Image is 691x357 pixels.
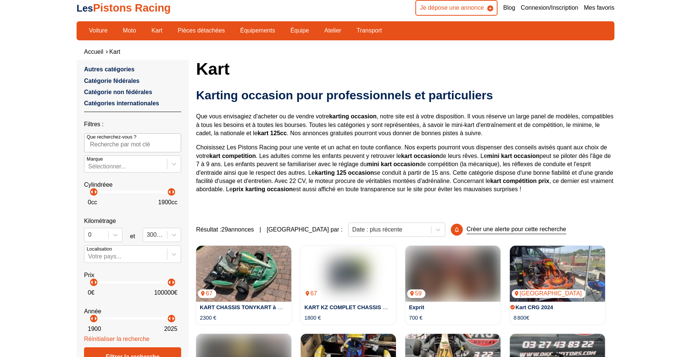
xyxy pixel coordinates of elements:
img: Exprit [405,246,501,302]
p: Choisissez Les Pistons Racing pour une vente et un achat en toute confiance. Nos experts pourront... [196,143,614,193]
strong: karting 125 occasion [315,170,374,176]
p: 100000 € [154,289,177,297]
span: Résultat : 29 annonces [196,226,254,234]
p: 0 € [88,289,94,297]
p: 700 € [409,314,422,322]
a: Kart CRG 2024 [515,304,553,310]
a: Catégorie non fédérales [84,89,152,95]
a: Moto [118,24,141,37]
p: et [130,232,135,240]
a: Catégorie fédérales [84,78,140,84]
p: Que recherchez-vous ? [87,134,136,140]
a: LesPistons Racing [77,2,171,14]
p: Créer une alerte pour cette recherche [467,225,566,234]
a: KART KZ COMPLET CHASSIS HAASE + MOTEUR PAVESI67 [301,246,396,302]
p: Marque [87,156,103,162]
span: | [260,226,261,234]
img: KART CHASSIS TONYKART à MOTEUR IAME X30 [196,246,291,302]
h1: Kart [196,60,614,78]
strong: kart competition [210,153,256,159]
a: KART CHASSIS TONYKART à MOTEUR IAME X3067 [196,246,291,302]
h2: Karting occasion pour professionnels et particuliers [196,88,614,103]
strong: kart 125cc [258,130,287,136]
p: 67 [198,289,216,298]
p: 59 [407,289,425,298]
input: 300000 [147,232,148,238]
p: arrow_right [91,278,100,287]
p: arrow_left [87,187,96,196]
a: Catégories internationales [84,100,159,106]
input: 0 [88,232,90,238]
a: KART KZ COMPLET CHASSIS [PERSON_NAME] + MOTEUR PAVESI [304,304,478,310]
strong: mini kart occasion [487,153,540,159]
p: Que vous envisagiez d'acheter ou de vendre votre , notre site est à votre disposition. Il vous ré... [196,112,614,137]
a: Pièces détachées [173,24,230,37]
p: 8 800€ [514,314,529,322]
strong: kart compétition prix [490,178,549,184]
p: arrow_right [91,314,100,323]
strong: mini kart occasion [367,161,419,167]
p: arrow_right [91,187,100,196]
a: Blog [503,4,515,12]
p: Filtres : [84,120,181,128]
a: Exprit [409,304,424,310]
a: Accueil [84,49,103,55]
p: Cylindréee [84,181,181,189]
input: Votre pays... [88,253,90,260]
p: Année [84,307,181,316]
p: arrow_right [169,278,178,287]
p: arrow_left [87,278,96,287]
p: [GEOGRAPHIC_DATA] [512,289,586,298]
strong: karting occasion [329,113,377,119]
input: MarqueSélectionner... [88,163,90,170]
a: Atelier [319,24,346,37]
p: [GEOGRAPHIC_DATA] par : [267,226,343,234]
p: arrow_right [169,314,178,323]
p: arrow_left [165,314,174,323]
p: arrow_left [87,314,96,323]
strong: kart occasion [401,153,440,159]
img: KART KZ COMPLET CHASSIS HAASE + MOTEUR PAVESI [301,246,396,302]
p: 1900 cc [158,198,177,207]
a: Kart [146,24,167,37]
a: Équipements [235,24,280,37]
p: Localisation [87,246,112,252]
p: Kilométrage [84,217,181,225]
input: Que recherchez-vous ? [84,133,181,152]
a: Exprit59 [405,246,501,302]
p: Prix [84,271,181,279]
p: 2300 € [200,314,216,322]
a: Transport [352,24,387,37]
a: Mes favoris [584,4,614,12]
p: 1800 € [304,314,321,322]
a: Kart CRG 2024[GEOGRAPHIC_DATA] [510,246,605,302]
a: Voiture [84,24,112,37]
a: Autres catégories [84,66,134,72]
strong: prix karting occasion [233,186,293,192]
a: Kart [109,49,120,55]
a: Connexion/Inscription [521,4,578,12]
a: Réinitialiser la recherche [84,336,149,342]
p: arrow_right [169,187,178,196]
p: arrow_left [165,187,174,196]
p: 67 [303,289,321,298]
p: 2025 [164,325,177,333]
p: 1900 [88,325,101,333]
p: 0 cc [88,198,97,207]
span: Les [77,3,93,13]
img: Kart CRG 2024 [510,246,605,302]
p: arrow_left [165,278,174,287]
a: KART CHASSIS TONYKART à MOTEUR IAME X30 [200,304,327,310]
a: Équipe [285,24,314,37]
